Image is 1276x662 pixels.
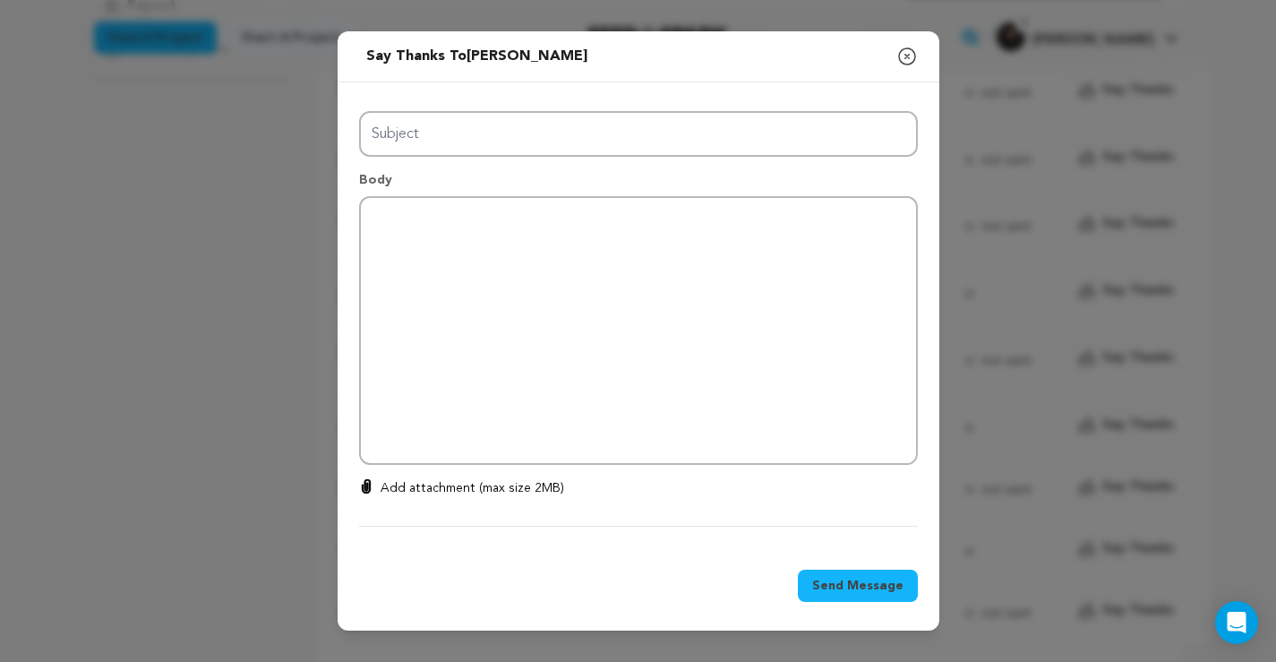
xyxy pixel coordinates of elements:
[812,577,903,595] span: Send Message
[366,46,587,67] div: Say thanks to
[359,111,918,157] input: Subject
[798,570,918,602] button: Send Message
[381,479,564,497] p: Add attachment (max size 2MB)
[1215,601,1258,644] div: Open Intercom Messenger
[359,171,918,196] p: Body
[467,49,587,64] span: [PERSON_NAME]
